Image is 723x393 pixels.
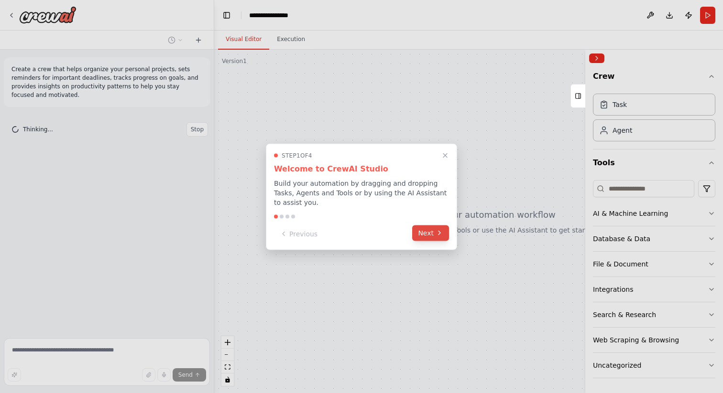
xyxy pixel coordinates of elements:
button: Hide left sidebar [220,9,233,22]
button: Next [412,225,449,241]
p: Build your automation by dragging and dropping Tasks, Agents and Tools or by using the AI Assista... [274,178,449,207]
button: Close walkthrough [439,149,451,161]
h3: Welcome to CrewAI Studio [274,163,449,174]
span: Step 1 of 4 [282,151,312,159]
button: Previous [274,226,323,242]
